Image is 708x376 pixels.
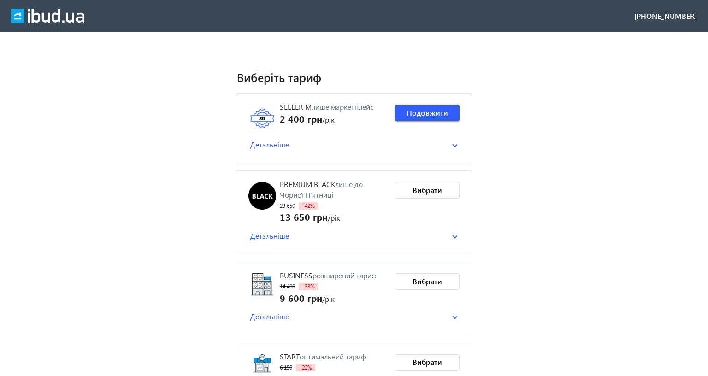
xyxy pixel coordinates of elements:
[395,354,460,371] button: Вибрати
[312,102,373,112] span: лише маркетплейс
[634,11,697,21] div: [PHONE_NUMBER]
[296,364,315,371] span: -22%
[280,112,373,125] div: /рік
[280,270,313,280] span: Business
[248,273,276,301] img: Business
[280,352,300,361] span: Start
[280,364,292,371] span: 6 150
[280,210,388,223] div: /рік
[248,138,460,152] mat-expansion-panel-header: Детальніше
[395,105,460,121] button: Подовжити
[248,229,460,243] mat-expansion-panel-header: Детальніше
[280,179,335,189] span: PREMIUM BLACK
[237,69,471,85] h1: Виберіть тариф
[280,202,295,209] span: 23 650
[395,182,460,199] button: Вибрати
[250,140,289,150] span: Детальніше
[299,283,318,290] span: -33%
[250,311,289,322] span: Детальніше
[300,352,366,361] span: оптимальний тариф
[280,283,295,290] span: 14 400
[299,202,318,210] span: -42%
[313,270,377,280] span: розширений тариф
[280,102,312,112] span: Seller M
[280,291,377,304] div: /рік
[395,273,460,290] button: Вибрати
[413,276,442,287] span: Вибрати
[250,231,289,241] span: Детальніше
[280,291,322,304] span: 9 600 грн
[407,108,448,118] span: Подовжити
[413,185,442,195] span: Вибрати
[248,182,276,210] img: PREMIUM BLACK
[248,310,460,323] mat-expansion-panel-header: Детальніше
[11,9,84,23] img: ibud_full_logo_white.svg
[413,357,442,367] span: Вибрати
[280,210,328,223] span: 13 650 грн
[280,112,322,125] span: 2 400 грн
[248,105,276,132] img: Seller M
[280,179,363,199] span: лише до Чорної П'ятниці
